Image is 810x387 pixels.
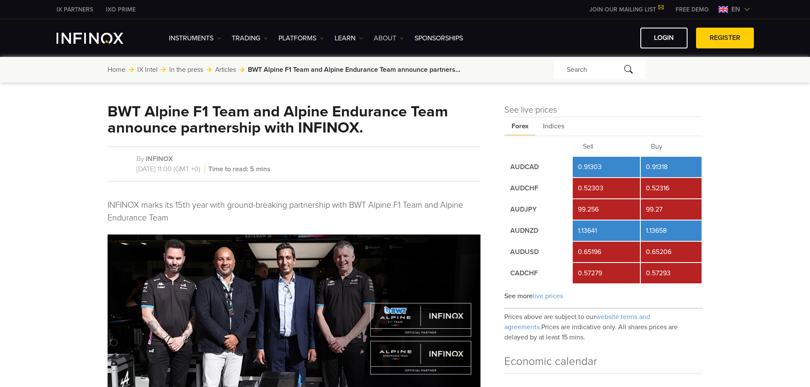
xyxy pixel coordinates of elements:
[108,65,125,75] a: Home
[504,284,703,308] div: See more
[641,242,702,262] td: 0.65206
[505,220,572,241] td: AUDNZD
[573,178,639,198] td: 0.52303
[169,65,203,75] a: In the press
[207,165,270,173] span: Time to read: 5 mins
[573,242,639,262] td: 0.65196
[728,4,744,14] span: en
[505,199,572,220] td: AUDJPY
[504,353,703,373] h4: Economic calendar
[374,33,404,43] a: ABOUT
[505,178,572,198] td: AUDCHF
[215,65,236,75] a: Articles
[573,199,639,220] td: 99.256
[239,67,244,72] img: arrow-right
[573,220,639,241] td: 1.13641
[640,28,688,48] a: LOGIN
[279,33,324,43] a: PLATFORMS
[505,263,572,283] td: CADCHF
[146,155,173,163] a: INFINOX
[573,157,639,177] td: 0.91303
[533,292,563,300] span: live prices
[57,33,143,44] a: INFINOX Logo
[641,263,702,283] td: 0.57293
[641,199,702,220] td: 99.27
[669,5,715,14] a: INFINOX MENU
[232,33,268,43] a: TRADING
[248,65,460,75] span: BWT Alpine F1 Team and Alpine Endurance Team announce partnership with INFINOX.
[108,199,480,224] p: INFINOX marks its 15th year with ground-breaking partnership with BWT Alpine F1 Team and Alpine E...
[99,5,142,14] a: INFINOX
[169,33,221,43] a: Instruments
[129,67,134,72] img: arrow-right
[504,117,536,136] span: Forex
[583,6,669,13] a: JOIN OUR MAILING LIST
[573,263,639,283] td: 0.57279
[641,220,702,241] td: 1.13658
[161,67,166,72] img: arrow-right
[335,33,363,43] a: Learn
[641,178,702,198] td: 0.52316
[136,155,144,163] span: By
[505,157,572,177] td: AUDCAD
[137,65,157,75] a: IX Intel
[641,137,702,156] th: Buy
[108,104,480,136] h1: BWT Alpine F1 Team and Alpine Endurance Team announce partnership with INFINOX.
[573,137,639,156] th: Sell
[696,28,754,48] a: REGISTER
[504,308,703,342] p: Prices above are subject to our Prices are indicative only. All shares prices are delayed by at l...
[505,242,572,262] td: AUDUSD
[554,60,645,79] div: Search
[50,5,99,14] a: INFINOX
[536,117,571,136] span: Indices
[641,157,702,177] td: 0.91318
[136,165,205,173] span: [DATE] 11:00 (GMT +0)
[207,67,212,72] img: arrow-right
[415,33,463,43] a: SPONSORSHIPS
[504,104,703,116] h4: See live prices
